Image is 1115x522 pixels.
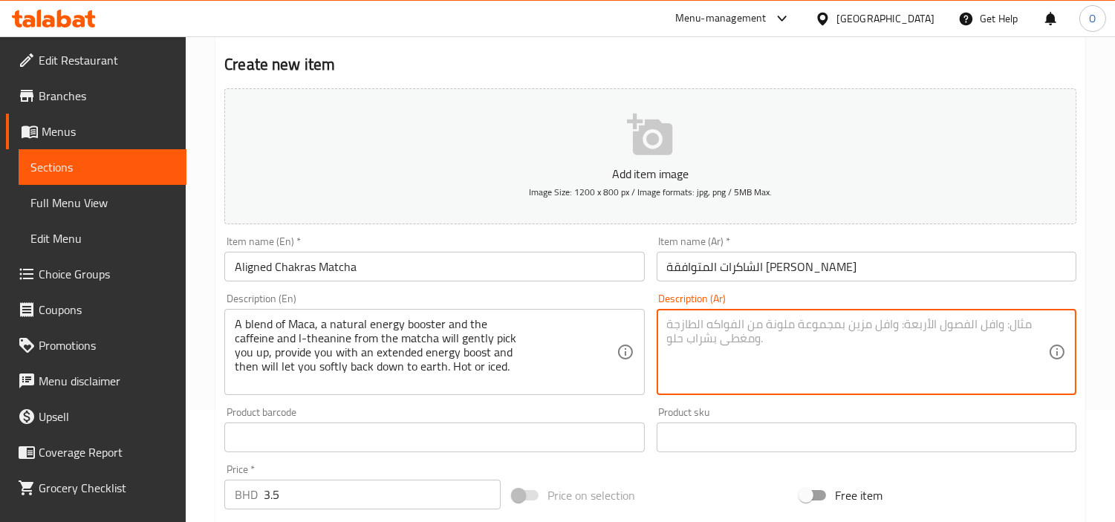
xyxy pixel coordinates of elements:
span: Choice Groups [39,265,175,283]
input: Enter name Ar [657,252,1076,281]
span: Free item [835,486,882,504]
h2: Create new item [224,53,1076,76]
a: Sections [19,149,186,185]
span: Grocery Checklist [39,479,175,497]
p: Add item image [247,165,1053,183]
span: Image Size: 1200 x 800 px / Image formats: jpg, png / 5MB Max. [529,183,772,200]
span: Sections [30,158,175,176]
input: Please enter price [264,480,501,509]
textarea: A blend of Maca, a natural energy booster and the caffeine and l-theanine from the matcha will ge... [235,317,616,388]
span: Menus [42,123,175,140]
a: Branches [6,78,186,114]
a: Grocery Checklist [6,470,186,506]
a: Choice Groups [6,256,186,292]
button: Add item imageImage Size: 1200 x 800 px / Image formats: jpg, png / 5MB Max. [224,88,1076,224]
span: Price on selection [547,486,635,504]
span: Edit Restaurant [39,51,175,69]
a: Full Menu View [19,185,186,221]
span: Menu disclaimer [39,372,175,390]
span: Promotions [39,336,175,354]
a: Promotions [6,327,186,363]
div: [GEOGRAPHIC_DATA] [836,10,934,27]
span: Branches [39,87,175,105]
input: Please enter product sku [657,423,1076,452]
a: Coverage Report [6,434,186,470]
a: Upsell [6,399,186,434]
span: Coupons [39,301,175,319]
span: Upsell [39,408,175,425]
span: Edit Menu [30,229,175,247]
span: Coverage Report [39,443,175,461]
a: Edit Menu [19,221,186,256]
div: Menu-management [675,10,767,27]
p: BHD [235,486,258,503]
a: Menus [6,114,186,149]
input: Please enter product barcode [224,423,644,452]
span: Full Menu View [30,194,175,212]
a: Edit Restaurant [6,42,186,78]
span: O [1089,10,1096,27]
a: Coupons [6,292,186,327]
input: Enter name En [224,252,644,281]
a: Menu disclaimer [6,363,186,399]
